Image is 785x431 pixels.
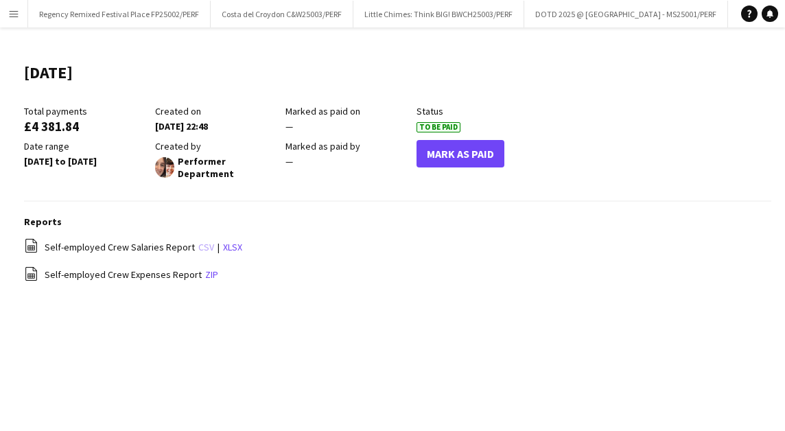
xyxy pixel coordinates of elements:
[24,215,771,228] h3: Reports
[223,241,242,253] a: xlsx
[353,1,524,27] button: Little Chimes: Think BIG! BWCH25003/PERF
[24,238,771,255] div: |
[211,1,353,27] button: Costa del Croydon C&W25003/PERF
[285,120,293,132] span: —
[45,241,195,253] span: Self-employed Crew Salaries Report
[198,241,214,253] a: csv
[45,268,202,281] span: Self-employed Crew Expenses Report
[417,122,460,132] span: To Be Paid
[417,140,504,167] button: Mark As Paid
[285,140,410,152] div: Marked as paid by
[155,140,279,152] div: Created by
[205,268,218,281] a: zip
[24,62,73,83] h1: [DATE]
[155,105,279,117] div: Created on
[28,1,211,27] button: Regency Remixed Festival Place FP25002/PERF
[155,155,279,180] div: Performer Department
[24,105,148,117] div: Total payments
[24,155,148,167] div: [DATE] to [DATE]
[285,105,410,117] div: Marked as paid on
[524,1,728,27] button: DOTD 2025 @ [GEOGRAPHIC_DATA] - MS25001/PERF
[417,105,541,117] div: Status
[285,155,293,167] span: —
[24,140,148,152] div: Date range
[24,120,148,132] div: £4 381.84
[155,120,279,132] div: [DATE] 22:48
